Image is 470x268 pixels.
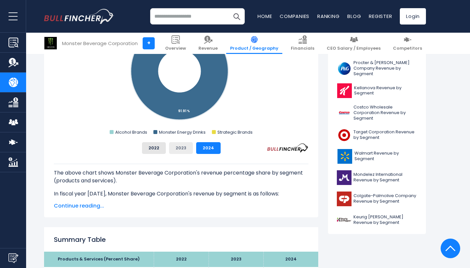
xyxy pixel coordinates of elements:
a: Product / Geography [226,33,282,54]
img: MDLZ logo [337,170,352,185]
a: Register [369,13,392,20]
span: Overview [165,46,186,51]
span: Procter & [PERSON_NAME] Company Revenue by Segment [353,60,417,77]
a: Financials [287,33,318,54]
img: PG logo [337,61,352,76]
span: Walmart Revenue by Segment [354,151,417,162]
a: Login [400,8,426,25]
p: The above chart shows Monster Beverage Corporation's revenue percentage share by segment (product... [54,169,308,185]
a: Ranking [317,13,339,20]
a: Overview [161,33,190,54]
p: In fiscal year [DATE], Monster Beverage Corporation's revenue by segment is as follows: [54,190,308,198]
img: TGT logo [337,128,352,142]
img: WMT logo [337,149,352,164]
button: 2024 [196,142,221,154]
a: Competitors [389,33,426,54]
span: Keurig [PERSON_NAME] Revenue by Segment [353,214,417,226]
th: Products & Services (Percent Share) [44,252,154,267]
h2: Summary Table [54,235,308,244]
span: Target Corporation Revenue by Segment [353,129,417,141]
a: Procter & [PERSON_NAME] Company Revenue by Segment [333,59,421,78]
span: Financials [291,46,314,51]
a: Companies [280,13,309,20]
span: Costco Wholesale Corporation Revenue by Segment [353,105,417,121]
span: Competitors [393,46,422,51]
span: Colgate-Palmolive Company Revenue by Segment [353,193,417,204]
span: Continue reading... [54,202,308,210]
a: Walmart Revenue by Segment [333,147,421,165]
a: Go to homepage [44,9,114,24]
button: 2022 [142,142,166,154]
img: CL logo [337,192,352,206]
text: Strategic Brands [217,129,253,135]
img: KDP logo [337,213,352,227]
div: The for Monster Beverage Corporation is the Monster Energy Drinks, which represents 91.91% of its... [54,164,308,266]
img: bullfincher logo [44,9,114,24]
a: Blog [347,13,361,20]
span: Product / Geography [230,46,278,51]
a: Costco Wholesale Corporation Revenue by Segment [333,103,421,123]
img: K logo [337,83,352,98]
img: COST logo [337,106,352,120]
a: Home [258,13,272,20]
text: Monster Energy Drinks [159,129,206,135]
div: Monster Beverage Corporation [62,40,138,47]
th: 2022 [154,252,209,267]
a: + [143,37,155,49]
a: Target Corporation Revenue by Segment [333,126,421,144]
a: Keurig [PERSON_NAME] Revenue by Segment [333,211,421,229]
button: Search [228,8,245,25]
th: 2023 [209,252,263,267]
img: MNST logo [44,37,57,49]
a: Colgate-Palmolive Company Revenue by Segment [333,190,421,208]
tspan: 91.91 % [178,109,190,113]
a: Mondelez International Revenue by Segment [333,169,421,187]
span: Revenue [198,46,218,51]
text: Alcohol Brands [115,129,147,135]
button: 2023 [169,142,193,154]
span: Mondelez International Revenue by Segment [353,172,417,183]
a: Revenue [195,33,222,54]
span: Kellanova Revenue by Segment [354,85,417,96]
svg: Monster Beverage Corporation's Revenue Share by Segment [54,6,308,137]
a: CEO Salary / Employees [323,33,384,54]
a: Kellanova Revenue by Segment [333,82,421,100]
th: 2024 [263,252,318,267]
span: CEO Salary / Employees [327,46,381,51]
